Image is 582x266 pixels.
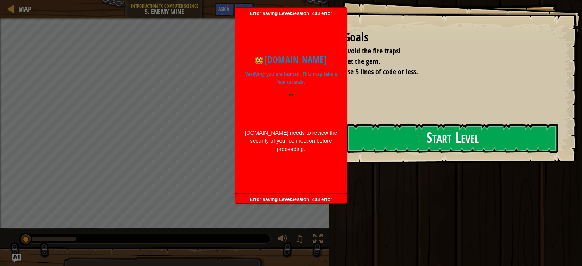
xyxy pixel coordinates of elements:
button: ♫ [294,232,307,247]
button: Ask AI [215,3,234,16]
h1: [DOMAIN_NAME] [244,53,338,67]
a: Map [15,4,32,14]
span: Error saving LevelSession: 403 error [239,196,343,261]
p: Verifying you are human. This may take a few seconds. [244,70,338,87]
span: Hints [238,5,250,12]
button: Ask AI [12,254,21,262]
button: Toggle fullscreen [311,232,325,247]
span: Avoid the fire traps! [344,46,400,56]
button: Game Menu [257,3,316,20]
span: Game Menu [271,5,312,15]
li: Get the gem. [335,56,555,67]
div: Goals [344,29,557,46]
span: Map [18,4,32,14]
button: Adjust volume [275,232,290,247]
span: Use 5 lines of code or less. [344,67,418,76]
span: ♫ [295,233,303,244]
span: Error saving LevelSession: 403 error [239,11,343,190]
li: Use 5 lines of code or less. [335,67,555,77]
div: [DOMAIN_NAME] needs to review the security of your connection before proceeding. [244,129,338,154]
img: Icon for codecombat.com [255,57,263,64]
span: Get the gem. [344,56,380,66]
button: Start Level [347,124,558,153]
li: Avoid the fire traps! [335,46,555,56]
span: Ask AI [218,5,231,12]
